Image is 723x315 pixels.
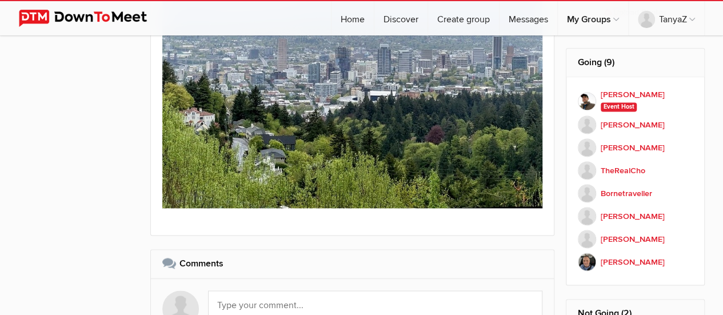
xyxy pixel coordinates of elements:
[500,1,557,35] a: Messages
[601,142,665,154] b: [PERSON_NAME]
[578,182,693,205] a: Bornetraveller
[578,184,596,202] img: Bornetraveller
[578,205,693,228] a: [PERSON_NAME]
[19,10,165,27] img: DownToMeet
[578,230,596,248] img: Blake P.
[578,253,596,271] img: Russ Revutski
[374,1,428,35] a: Discover
[601,210,665,223] b: [PERSON_NAME]
[331,1,374,35] a: Home
[601,102,637,111] span: Event Host
[629,1,704,35] a: TanyaZ
[578,113,693,136] a: [PERSON_NAME]
[558,1,628,35] a: My Groups
[601,89,665,101] b: [PERSON_NAME]
[578,136,693,159] a: [PERSON_NAME]
[578,89,693,113] a: [PERSON_NAME] Event Host
[428,1,499,35] a: Create group
[578,92,596,110] img: Stefan Krasowski
[578,49,693,76] h2: Going (9)
[578,207,596,225] img: Jonathan Khoo
[601,165,645,177] b: TheRealCho
[578,228,693,250] a: [PERSON_NAME]
[578,138,596,157] img: David VanCleave
[601,119,665,131] b: [PERSON_NAME]
[578,159,693,182] a: TheRealCho
[601,188,652,200] b: Bornetraveller
[578,115,596,134] img: Forrest Lin
[578,161,596,180] img: TheRealCho
[578,250,693,273] a: [PERSON_NAME]
[162,250,543,277] h2: Comments
[601,256,665,269] b: [PERSON_NAME]
[601,233,665,246] b: [PERSON_NAME]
